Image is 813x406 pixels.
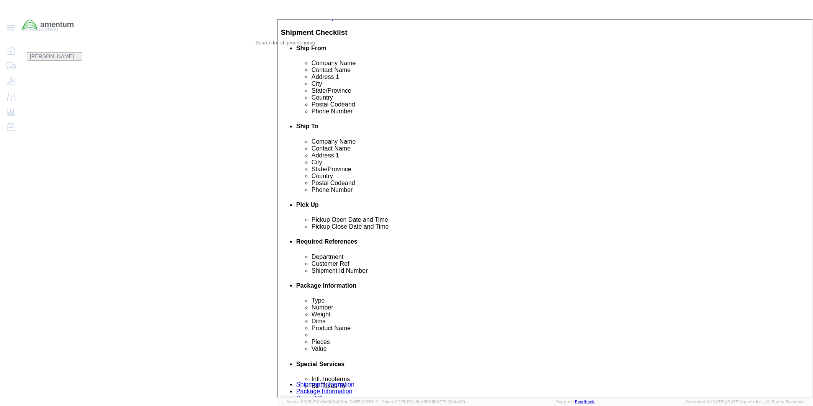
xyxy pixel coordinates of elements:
span: Client: 2025.17.0-5dd568f [382,399,465,404]
span: Server: 2025.17.0-16a969492de [286,399,378,404]
span: Collapse Menu [21,21,64,36]
span: [DATE] 08:44:20 [433,399,465,404]
span: Kenneth Wicker [30,53,74,59]
span: [DATE] 09:51:12 [348,399,378,404]
iframe: FS Legacy Container [277,19,813,398]
a: Support [556,399,575,404]
a: Feedback [575,399,595,404]
button: [PERSON_NAME] [27,52,82,61]
span: Copyright © [DATE]-[DATE] Agistix Inc., All Rights Reserved [686,399,804,405]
